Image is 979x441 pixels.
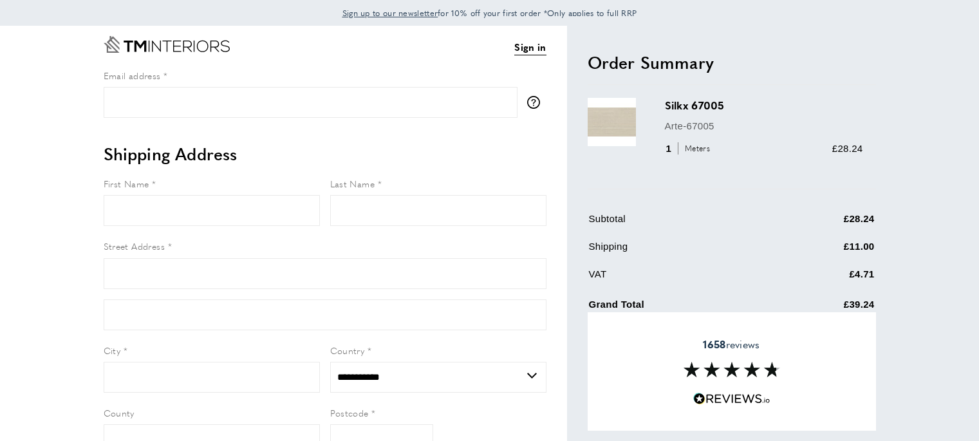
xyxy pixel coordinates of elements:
[104,69,161,82] span: Email address
[330,406,369,419] span: Postcode
[104,142,546,165] h2: Shipping Address
[773,239,874,264] td: £11.00
[527,96,546,109] button: More information
[104,344,121,357] span: City
[773,267,874,292] td: £4.71
[342,7,637,19] span: for 10% off your first order *Only applies to full RRP
[330,344,365,357] span: Country
[589,211,772,236] td: Subtotal
[589,294,772,322] td: Grand Total
[589,239,772,264] td: Shipping
[773,211,874,236] td: £28.24
[342,7,438,19] span: Sign up to our newsletter
[588,98,636,146] img: Silkx 67005
[104,239,165,252] span: Street Address
[665,141,714,156] div: 1
[589,267,772,292] td: VAT
[832,143,863,154] span: £28.24
[773,294,874,322] td: £39.24
[678,142,713,155] span: Meters
[104,177,149,190] span: First Name
[514,39,546,55] a: Sign in
[665,118,863,134] p: Arte-67005
[703,338,760,351] span: reviews
[703,337,725,352] strong: 1658
[693,393,770,405] img: Reviews.io 5 stars
[588,51,876,74] h2: Order Summary
[104,406,135,419] span: County
[330,177,375,190] span: Last Name
[342,6,438,19] a: Sign up to our newsletter
[684,362,780,377] img: Reviews section
[104,36,230,53] a: Go to Home page
[665,98,863,113] h3: Silkx 67005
